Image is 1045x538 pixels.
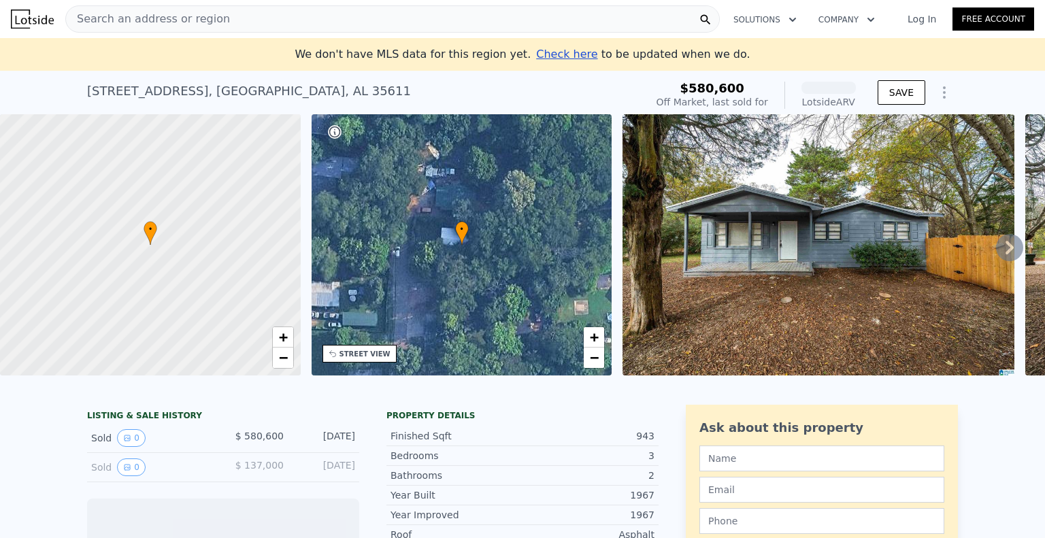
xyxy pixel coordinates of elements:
a: Zoom out [584,348,604,368]
a: Free Account [952,7,1034,31]
span: • [455,223,469,235]
span: Search an address or region [66,11,230,27]
div: 943 [522,429,654,443]
span: + [278,329,287,346]
div: 2 [522,469,654,482]
span: − [590,349,599,366]
button: Show Options [931,79,958,106]
div: to be updated when we do. [536,46,750,63]
div: We don't have MLS data for this region yet. [295,46,750,63]
button: Company [808,7,886,32]
div: • [455,221,469,245]
span: − [278,349,287,366]
div: STREET VIEW [339,349,391,359]
span: + [590,329,599,346]
div: Sold [91,429,212,447]
div: Bathrooms [391,469,522,482]
input: Phone [699,508,944,534]
button: SAVE [878,80,925,105]
button: View historical data [117,429,146,447]
button: Solutions [723,7,808,32]
img: Lotside [11,10,54,29]
a: Zoom in [273,327,293,348]
div: LISTING & SALE HISTORY [87,410,359,424]
span: $ 580,600 [235,431,284,441]
div: Year Built [391,488,522,502]
div: • [144,221,157,245]
span: • [144,223,157,235]
span: $580,600 [680,81,744,95]
div: Property details [386,410,659,421]
div: Off Market, last sold for [657,95,768,109]
div: Bedrooms [391,449,522,463]
div: Finished Sqft [391,429,522,443]
div: Sold [91,458,212,476]
div: [DATE] [295,458,355,476]
a: Zoom in [584,327,604,348]
input: Name [699,445,944,471]
div: [STREET_ADDRESS] , [GEOGRAPHIC_DATA] , AL 35611 [87,82,411,101]
a: Log In [891,12,952,26]
button: View historical data [117,458,146,476]
span: $ 137,000 [235,460,284,471]
span: Check here [536,48,597,61]
div: Ask about this property [699,418,944,437]
div: 3 [522,449,654,463]
div: 1967 [522,488,654,502]
div: [DATE] [295,429,355,447]
div: Lotside ARV [801,95,856,109]
input: Email [699,477,944,503]
div: 1967 [522,508,654,522]
a: Zoom out [273,348,293,368]
div: Year Improved [391,508,522,522]
img: Sale: null Parcel: 3685147 [623,114,1014,375]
